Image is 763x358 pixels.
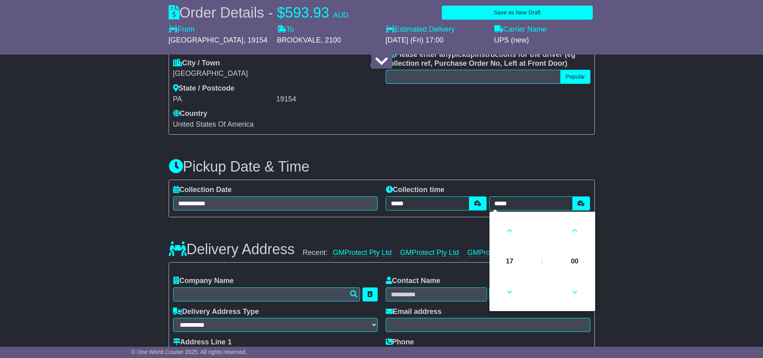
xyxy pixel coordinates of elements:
div: PA [173,95,274,104]
label: Address Line 1 [173,338,232,347]
div: 19154 [276,95,378,104]
span: Pick Minute [564,251,586,272]
button: Popular [560,70,590,84]
button: Save as New Draft [442,6,592,20]
label: Collection time [386,186,445,194]
div: [GEOGRAPHIC_DATA] [173,69,378,78]
label: To [277,25,294,34]
div: UPS (new) [494,36,595,45]
span: BROOKVALE [277,36,321,44]
a: Increment Minute [563,216,586,245]
span: , 2100 [321,36,341,44]
span: © One World Courier 2025. All rights reserved. [131,349,247,355]
span: United States Of America [173,120,254,128]
label: Carrier Name [494,25,547,34]
span: , 19154 [244,36,268,44]
label: Company Name [173,277,234,285]
a: GMProtect Pty Ltd [467,249,526,257]
label: Contact Name [386,277,441,285]
label: Collection Date [173,186,232,194]
span: 593.93 [285,4,329,21]
label: Delivery Address Type [173,307,259,316]
td: : [528,248,556,275]
label: Phone [386,338,414,347]
label: State / Postcode [173,84,235,93]
label: City / Town [173,59,220,68]
a: Increment Hour [498,216,521,245]
a: GMProtect Pty Ltd [400,249,459,257]
div: Recent: [303,249,536,257]
span: AUD [333,11,348,19]
div: [DATE] (Fri) 17:00 [386,36,486,45]
label: Country [173,109,207,118]
label: Email address [386,307,442,316]
div: Order Details - [169,4,348,21]
a: Decrement Minute [563,278,586,307]
span: Pick Hour [499,251,520,272]
h3: Delivery Address [169,241,295,257]
a: Decrement Hour [498,278,521,307]
h3: Pickup Date & Time [169,159,595,175]
label: From [169,25,195,34]
a: GMProtect Pty Ltd [333,249,392,257]
label: Estimated Delivery [386,25,486,34]
span: $ [277,4,285,21]
span: [GEOGRAPHIC_DATA] [169,36,244,44]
